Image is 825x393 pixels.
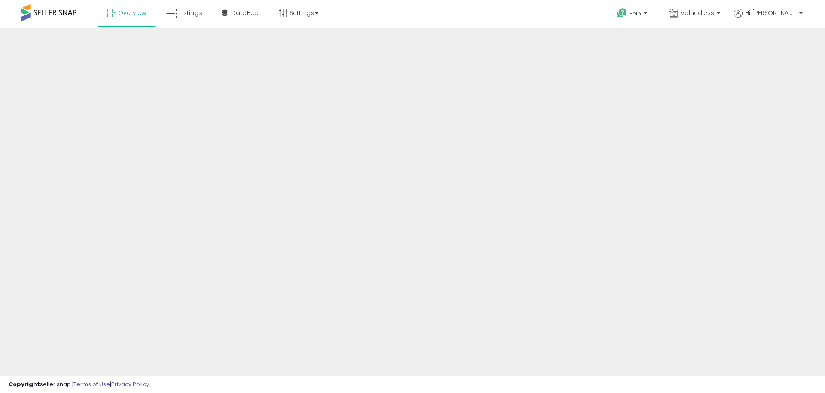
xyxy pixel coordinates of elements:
[9,380,40,388] strong: Copyright
[232,9,259,17] span: DataHub
[180,9,202,17] span: Listings
[73,380,110,388] a: Terms of Use
[111,380,149,388] a: Privacy Policy
[617,8,627,18] i: Get Help
[629,10,641,17] span: Help
[734,9,803,28] a: Hi [PERSON_NAME]
[118,9,146,17] span: Overview
[745,9,797,17] span: Hi [PERSON_NAME]
[9,381,149,389] div: seller snap | |
[610,1,656,28] a: Help
[681,9,714,17] span: Valuedless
